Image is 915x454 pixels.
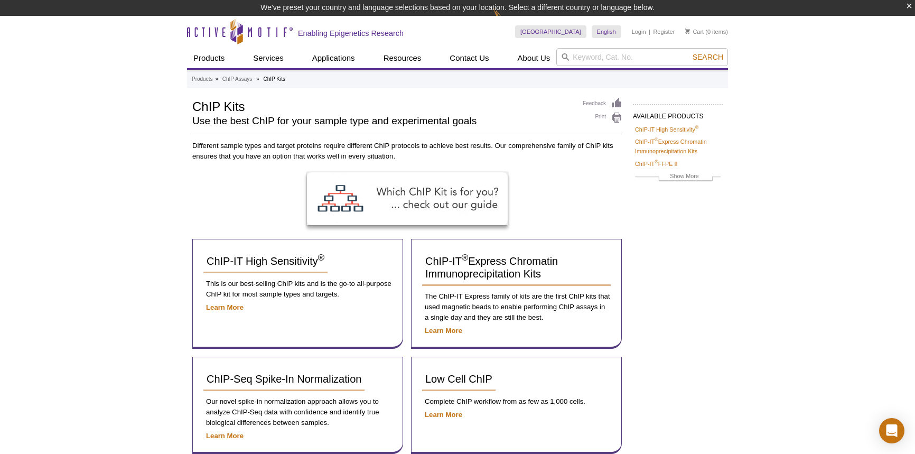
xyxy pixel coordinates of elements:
a: Show More [635,171,721,183]
span: Low Cell ChIP [425,373,492,385]
li: | [649,25,650,38]
a: Contact Us [443,48,495,68]
a: Learn More [206,303,244,311]
li: » [256,76,259,82]
a: [GEOGRAPHIC_DATA] [515,25,586,38]
a: ChIP-IT®Express Chromatin Immunoprecipitation Kits [422,250,611,286]
h2: Use the best ChIP for your sample type and experimental goals [192,116,572,126]
a: ChIP-IT®Express Chromatin Immunoprecipitation Kits [635,137,721,156]
div: Open Intercom Messenger [879,418,904,443]
p: Different sample types and target proteins require different ChIP protocols to achieve best resul... [192,141,622,162]
a: Learn More [425,411,462,419]
a: Learn More [206,432,244,440]
a: Products [187,48,231,68]
h2: AVAILABLE PRODUCTS [633,104,723,123]
p: The ChIP-IT Express family of kits are the first ChIP kits that used magnetic beads to enable per... [422,291,611,323]
sup: ® [462,253,468,263]
img: Change Here [493,8,521,33]
li: ChIP Kits [263,76,285,82]
a: ChIP-IT®FFPE II [635,159,677,169]
a: Applications [306,48,361,68]
li: (0 items) [685,25,728,38]
span: ChIP-IT Express Chromatin Immunoprecipitation Kits [425,255,558,280]
a: ChIP-IT High Sensitivity® [203,250,328,273]
a: Learn More [425,327,462,335]
a: Register [653,28,675,35]
a: Resources [377,48,428,68]
a: English [592,25,621,38]
span: ChIP-IT High Sensitivity [207,255,324,267]
a: About Us [511,48,557,68]
a: Cart [685,28,704,35]
img: ChIP Kit Selection Guide [307,172,508,225]
a: ChIP-IT High Sensitivity® [635,125,698,134]
p: This is our best-selling ChIP kits and is the go-to all-purpose ChIP kit for most sample types an... [203,279,392,300]
p: Our novel spike-in normalization approach allows you to analyze ChIP-Seq data with confidence and... [203,396,392,428]
a: Print [583,112,622,124]
span: Search [693,53,723,61]
button: Search [689,52,726,62]
a: ChIP Assays [222,75,253,84]
a: Low Cell ChIP [422,368,496,391]
li: » [215,76,218,82]
a: Services [247,48,290,68]
sup: ® [318,253,324,263]
img: Your Cart [685,29,690,34]
sup: ® [655,159,658,164]
sup: ® [695,125,699,130]
p: Complete ChIP workflow from as few as 1,000 cells. [422,396,611,407]
sup: ® [655,137,658,143]
h1: ChIP Kits [192,98,572,114]
h2: Enabling Epigenetics Research [298,29,404,38]
a: Feedback [583,98,622,109]
span: ChIP-Seq Spike-In Normalization [207,373,361,385]
input: Keyword, Cat. No. [556,48,728,66]
a: Login [632,28,646,35]
a: ChIP-Seq Spike-In Normalization [203,368,365,391]
a: Products [192,75,212,84]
